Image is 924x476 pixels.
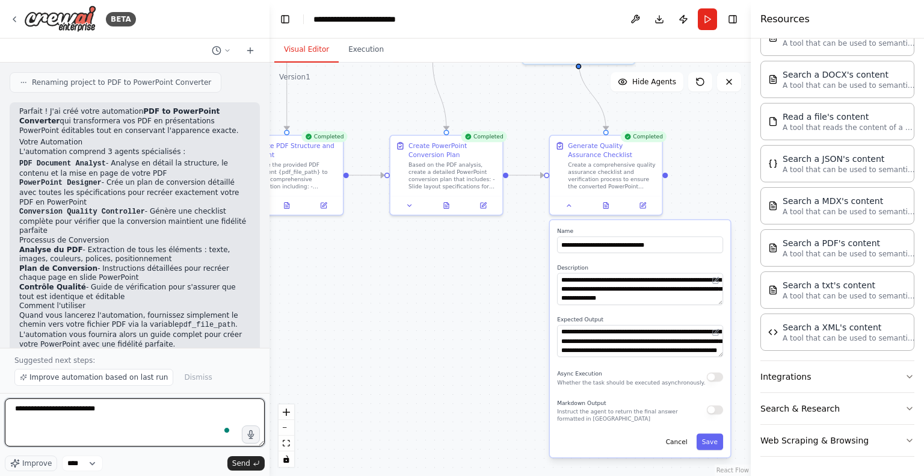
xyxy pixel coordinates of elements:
span: Markdown Output [557,400,606,406]
code: PDF Document Analyst [19,159,106,168]
div: Completed [620,131,667,142]
div: Search a txt's content [783,279,915,291]
p: A tool that can be used to semantic search a query from a JSON's content. [783,165,915,175]
p: Instruct the agent to return the final answer formatted in [GEOGRAPHIC_DATA] [557,408,707,422]
p: Quand vous lancerez l'automation, fournissez simplement le chemin vers votre fichier PDF via la v... [19,311,250,349]
div: Search a JSON's content [783,153,915,165]
li: - Extraction de tous les éléments : texte, images, couleurs, polices, positionnement [19,246,250,264]
span: Async Execution [557,371,602,377]
a: React Flow attribution [716,467,749,474]
div: Read a file's content [783,111,915,123]
p: A tool that can be used to semantic search a query from a XML's content. [783,333,915,343]
button: Hide left sidebar [277,11,294,28]
div: CompletedCreate PowerPoint Conversion PlanBased on the PDF analysis, create a detailed PowerPoint... [389,135,503,215]
div: Version 1 [279,72,310,82]
label: Name [557,227,723,235]
div: Search a DOCX's content [783,69,915,81]
img: PDFSearchTool [768,243,778,253]
p: A tool that reads the content of a file. To use this tool, provide a 'file_path' parameter with t... [783,123,915,132]
g: Edge from a6ef3a1e-8d34-40c1-9f16-a919596ed0d3 to af27ebf6-659d-4114-95b7-76bd8951f814 [428,60,451,130]
div: React Flow controls [279,404,294,467]
button: Web Scraping & Browsing [760,425,914,456]
button: Hide Agents [611,72,683,91]
div: Search a PDF's content [783,237,915,249]
button: Cancel [661,433,693,450]
g: Edge from a895f9ab-7658-4341-ae85-fd0e46fc9822 to cedc2ab1-cb3f-4536-ba16-c83279ed8654 [282,62,291,130]
li: - Guide de vérification pour s'assurer que tout est identique et éditable [19,283,250,301]
button: Open in side panel [308,200,339,211]
button: Send [227,456,265,471]
div: CompletedAnalyze PDF Structure and ContentAnalyze the provided PDF document {pdf_file_path} to ex... [230,135,343,215]
span: Renaming project to PDF to PowerPoint Converter [32,78,211,87]
g: Edge from cedc2ab1-cb3f-4536-ba16-c83279ed8654 to af27ebf6-659d-4114-95b7-76bd8951f814 [349,171,384,180]
p: Parfait ! J'ai créé votre automation qui transformera vos PDF en présentations PowerPoint éditabl... [19,107,250,135]
p: A tool that can be used to semantic search a query from a CSV's content. [783,39,915,48]
div: Create PowerPoint Conversion Plan [408,141,497,159]
p: L'automation comprend 3 agents spécialisés : [19,147,250,157]
button: zoom out [279,420,294,436]
button: Search & Research [760,393,914,424]
img: TXTSearchTool [768,285,778,295]
button: toggle interactivity [279,451,294,467]
p: A tool that can be used to semantic search a query from a txt's content. [783,291,915,301]
button: Dismiss [178,369,218,386]
button: Open in editor [710,327,721,338]
strong: Contrôle Qualité [19,283,86,291]
button: Click to speak your automation idea [242,425,260,444]
div: Search a MDX's content [783,195,915,207]
strong: Analyse du PDF [19,246,83,254]
p: Suggested next steps: [14,356,255,365]
button: Improve [5,456,57,471]
img: MDXSearchTool [768,201,778,211]
div: BETA [106,12,136,26]
li: - Crée un plan de conversion détaillé avec toutes les spécifications pour recréer exactement votr... [19,178,250,207]
span: Improve automation based on last run [29,372,168,382]
code: PowerPoint Designer [19,179,102,187]
button: Execution [339,37,393,63]
button: View output [587,200,625,211]
button: Open in side panel [467,200,499,211]
button: Hide right sidebar [724,11,741,28]
span: Hide Agents [632,77,676,87]
img: XMLSearchTool [768,327,778,337]
h2: Votre Automation [19,138,250,147]
button: zoom in [279,404,294,420]
div: Analyze the provided PDF document {pdf_file_path} to extract comprehensive information including:... [249,161,337,191]
img: FileReadTool [768,117,778,126]
div: File & Document [760,14,914,360]
button: Open in editor [710,275,721,286]
span: Dismiss [184,372,212,382]
div: Analyze PDF Structure and Content [249,141,337,159]
button: View output [268,200,306,211]
div: Based on the PDF analysis, create a detailed PowerPoint conversion plan that includes: - Slide la... [408,161,497,191]
div: Completed [461,131,507,142]
img: Logo [24,5,96,32]
nav: breadcrumb [313,13,425,25]
label: Description [557,264,723,271]
span: Send [232,459,250,468]
span: Improve [22,459,52,468]
button: Visual Editor [274,37,339,63]
img: JSONSearchTool [768,159,778,168]
textarea: To enrich screen reader interactions, please activate Accessibility in Grammarly extension settings [5,398,265,447]
label: Expected Output [557,316,723,323]
strong: PDF to PowerPoint Converter [19,107,220,125]
div: Completed [301,131,348,142]
p: A tool that can be used to semantic search a query from a MDX's content. [783,207,915,217]
button: Improve automation based on last run [14,369,173,386]
div: Search a XML's content [783,321,915,333]
button: View output [427,200,466,211]
button: Integrations [760,361,914,392]
div: Create a comprehensive quality assurance checklist and verification process to ensure the convert... [568,161,656,191]
li: - Génère une checklist complète pour vérifier que la conversion maintient une fidélité parfaite [19,207,250,236]
button: Switch to previous chat [207,43,236,58]
div: CompletedGenerate Quality Assurance ChecklistCreate a comprehensive quality assurance checklist a... [549,135,663,215]
g: Edge from af27ebf6-659d-4114-95b7-76bd8951f814 to faf5d9b7-0095-4e0e-be7c-f40d736a16cb [508,171,544,180]
button: Open in side panel [627,200,658,211]
div: Generate Quality Assurance Checklist [568,141,656,159]
p: Whether the task should be executed asynchronously. [557,379,705,386]
h4: Resources [760,12,810,26]
code: pdf_file_path [179,321,235,329]
g: Edge from ce0ca9f9-568c-4aae-aafc-50ebc6108d2f to faf5d9b7-0095-4e0e-be7c-f40d736a16cb [574,60,611,130]
img: DOCXSearchTool [768,75,778,84]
